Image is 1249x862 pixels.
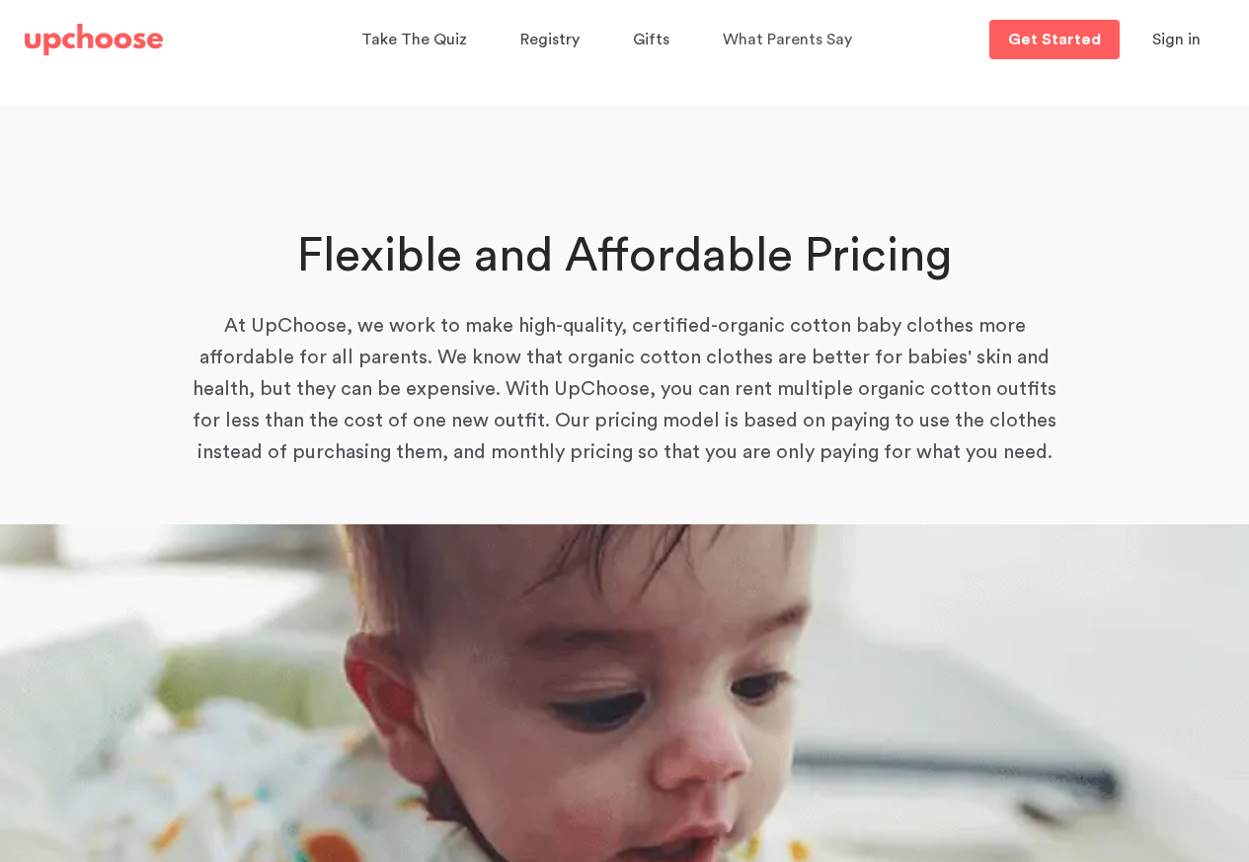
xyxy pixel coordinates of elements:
button: Sign in [1128,20,1225,59]
a: UpChoose [25,20,163,60]
span: Take The Quiz [361,32,467,47]
span: Registry [520,32,580,47]
span: What Parents Say [723,32,852,47]
a: Take The Quiz [361,21,473,59]
h1: Flexible and Affordable Pricing [186,225,1063,288]
img: UpChoose [25,24,163,55]
p: Get Started [1008,32,1101,47]
a: What Parents Say [723,21,858,59]
span: Gifts [633,32,669,47]
a: Get Started [989,20,1120,59]
a: Registry [520,21,585,59]
p: At UpChoose, we work to make high-quality, certified-organic cotton baby clothes more affordable ... [186,310,1063,468]
span: Sign in [1152,32,1201,47]
a: Gifts [633,21,675,59]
